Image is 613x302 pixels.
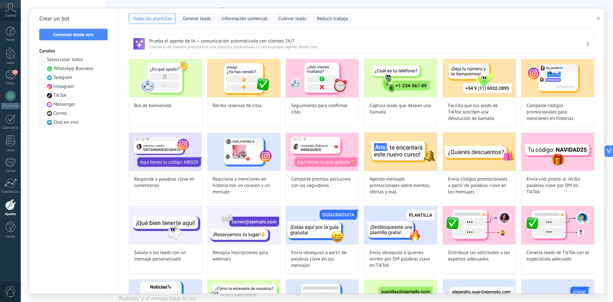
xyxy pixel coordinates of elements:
[274,13,310,24] button: Cultivar leads
[149,44,586,50] span: Comienza de manera gratuita con una plantilla prediseñada o crea tu propio agente desde cero.
[1,235,20,239] div: Ayuda
[129,133,202,171] img: Responde a palabras clave en comentarios
[12,70,18,75] span: 29
[448,176,511,195] span: Envía códigos promocionales a partir de palabras clave en los mensajes
[213,176,275,195] span: Reacciona a menciones en historia con un corazón y un mensaje
[369,176,432,195] span: Agenda mensajes promocionales sobre eventos, ofertas y más
[1,103,19,109] div: WhatsApp
[208,133,280,171] img: Reacciona a menciones en historia con un corazón y un mensaje
[526,250,589,262] span: Conecta leads de TikTok con el especialista adecuado
[443,59,516,97] img: Facilita que tus leads de TikTok soliciten una devolución de llamada
[1,38,20,42] div: Panel
[133,16,172,22] span: Todas las plantillas
[1,212,20,216] div: Ajustes
[317,16,348,22] span: Reducir trabajo
[286,206,359,244] img: Envía obsequios a partir de palabras clave en los mensajes
[313,13,352,24] button: Reducir trabajo
[53,110,67,117] span: Correo
[134,176,197,189] span: Responde a palabras clave en comentarios
[53,119,79,126] span: Chat en vivo
[54,66,93,72] span: WhatsApp Business
[129,206,202,244] img: Saluda a los leads con un mensaje personalizado
[208,206,280,244] img: Recopila inscripciones para webinars
[53,74,72,81] span: Telegram
[1,126,20,130] div: Calendario
[129,59,202,97] img: Bot de bienvenida
[364,59,437,97] img: Captura leads que desean una llamada
[526,176,589,195] span: Envía cód. promo al recibir palabras clave por DM en TikTok
[213,250,275,262] span: Recopila inscripciones para webinars
[291,250,354,269] span: Envía obsequios a partir de palabras clave en los mensajes
[129,13,176,24] button: Todas las plantillas
[369,250,432,269] span: Envía obsequios a quienes envíen por DM palabras clave en TikTok
[521,59,594,97] img: Comparte códigos promocionales para menciones en historias
[134,250,197,262] span: Saluda a los leads con un mensaje personalizado
[291,103,354,115] span: Seguimiento para confirmar citas
[286,133,359,171] img: Comparte premios exclusivos con los seguidores
[222,16,267,22] span: Información comercial
[53,101,75,108] span: Messenger
[178,13,215,24] button: Generar leads
[5,14,16,18] span: Cuenta
[369,103,432,115] span: Captura leads que desean una llamada
[448,250,511,262] span: Distribuye las solicitudes a los expertos adecuados
[1,81,20,86] div: Chats
[53,92,66,99] span: TikTok
[526,103,589,122] span: Comparte códigos promocionales para menciones en historias
[521,133,594,171] img: Envía cód. promo al recibir palabras clave por DM en TikTok
[39,13,108,24] h2: Crear un bot
[364,133,437,171] img: Agenda mensajes promocionales sobre eventos, ofertas y más
[149,38,586,44] h3: Prueba el agente de IA — comunicación automatizada con clientes 24/7
[448,103,511,122] span: Facilita que tus leads de TikTok soliciten una devolución de llamada
[1,190,20,194] div: Estadísticas
[53,32,94,37] span: Comenzar desde cero
[521,206,594,244] img: Conecta leads de TikTok con el especialista adecuado
[134,103,171,109] span: Bot de bienvenida
[291,176,354,189] span: Comparte premios exclusivos con los seguidores
[443,133,516,171] img: Envía códigos promocionales a partir de palabras clave en los mensajes
[364,206,437,244] img: Envía obsequios a quienes envíen por DM palabras clave en TikTok
[39,48,108,54] h3: Canales
[47,57,83,63] span: Seleccionar todos
[286,59,359,97] img: Seguimiento para confirmar citas
[39,29,108,40] button: Comenzar desde cero
[1,61,20,65] div: Leads
[1,169,20,173] div: Correo
[1,148,20,152] div: Listas
[217,13,271,24] button: Información comercial
[53,83,74,90] span: Instagram
[213,103,262,109] span: Recibir reservas de citas
[208,59,280,97] img: Recibir reservas de citas
[183,16,211,22] span: Generar leads
[278,16,306,22] span: Cultivar leads
[443,206,516,244] img: Distribuye las solicitudes a los expertos adecuados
